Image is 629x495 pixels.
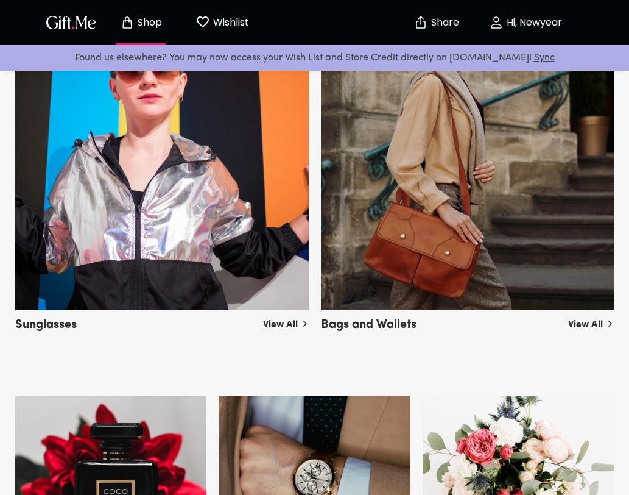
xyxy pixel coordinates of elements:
p: Share [428,18,459,28]
a: View All [263,313,309,332]
p: Hi, Newyear [504,18,562,28]
a: Sync [534,53,555,63]
p: Found us elsewhere? You may now access your Wish List and Store Credit directly on [DOMAIN_NAME]! [10,50,619,66]
button: Hi, Newyear [465,3,586,42]
img: secure [413,15,428,30]
h5: Bags and Wallets [321,313,416,333]
a: Sunglasses [15,301,309,330]
img: GiftMe Logo [44,13,99,31]
a: View All [568,313,614,332]
button: Store page [107,3,174,42]
h5: Sunglasses [15,313,77,333]
button: GiftMe Logo [43,15,100,30]
p: Shop [135,18,162,28]
p: Wishlist [210,15,249,30]
button: Share [415,1,457,44]
a: Bags and Wallets [321,301,614,330]
button: Wishlist page [189,3,256,42]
